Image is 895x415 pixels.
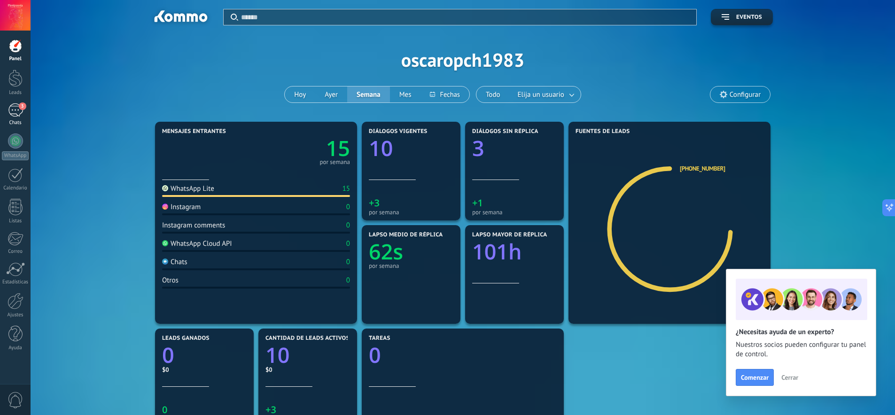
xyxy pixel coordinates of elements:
button: Mes [390,86,421,102]
span: Cerrar [781,374,798,381]
div: Panel [2,56,29,62]
span: 3 [19,102,26,110]
div: 0 [346,276,350,285]
button: Eventos [711,9,773,25]
span: Comenzar [741,374,769,381]
div: por semana [472,209,557,216]
button: Ayer [315,86,347,102]
div: WhatsApp Lite [162,184,214,193]
span: Lapso mayor de réplica [472,232,547,238]
div: por semana [319,160,350,164]
div: Listas [2,218,29,224]
div: Ajustes [2,312,29,318]
div: WhatsApp Cloud API [162,239,232,248]
span: Leads ganados [162,335,210,342]
div: Estadísticas [2,279,29,285]
text: +1 [472,196,483,209]
span: Diálogos sin réplica [472,128,538,135]
div: por semana [369,209,453,216]
div: 0 [346,221,350,230]
a: 0 [369,341,557,369]
div: 15 [342,184,350,193]
span: Fuentes de leads [576,128,630,135]
a: 101h [472,237,557,266]
div: $0 [162,366,247,374]
div: Leads [2,90,29,96]
a: [PHONE_NUMBER] [680,164,725,172]
text: 10 [265,341,289,369]
span: Nuestros socios pueden configurar tu panel de control. [736,340,866,359]
text: 101h [472,237,522,266]
button: Semana [347,86,390,102]
text: 0 [162,341,174,369]
div: Correo [2,249,29,255]
div: Calendario [2,185,29,191]
text: 0 [369,341,381,369]
h2: ¿Necesitas ayuda de un experto? [736,328,866,337]
button: Todo [476,86,510,102]
img: WhatsApp Lite [162,185,168,191]
img: Instagram [162,204,168,210]
span: Configurar [730,91,761,99]
button: Comenzar [736,369,774,386]
div: WhatsApp [2,151,29,160]
button: Hoy [285,86,315,102]
span: Mensajes entrantes [162,128,226,135]
text: 10 [369,134,393,163]
div: $0 [265,366,350,374]
div: Instagram comments [162,221,225,230]
div: Instagram [162,203,201,211]
div: Ayuda [2,345,29,351]
a: 0 [162,341,247,369]
div: Chats [2,120,29,126]
text: +3 [369,196,380,209]
a: 15 [256,134,350,163]
div: 0 [346,258,350,266]
div: por semana [369,262,453,269]
text: 15 [326,134,350,163]
span: Diálogos vigentes [369,128,428,135]
text: 62s [369,237,403,266]
text: 3 [472,134,484,163]
span: Lapso medio de réplica [369,232,443,238]
a: 10 [265,341,350,369]
button: Fechas [420,86,469,102]
div: 0 [346,239,350,248]
div: 0 [346,203,350,211]
button: Elija un usuario [510,86,581,102]
img: Chats [162,258,168,265]
div: Otros [162,276,179,285]
img: WhatsApp Cloud API [162,240,168,246]
span: Tareas [369,335,390,342]
div: Chats [162,258,187,266]
button: Cerrar [777,370,802,384]
span: Eventos [736,14,762,21]
span: Elija un usuario [516,88,566,101]
span: Cantidad de leads activos [265,335,350,342]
